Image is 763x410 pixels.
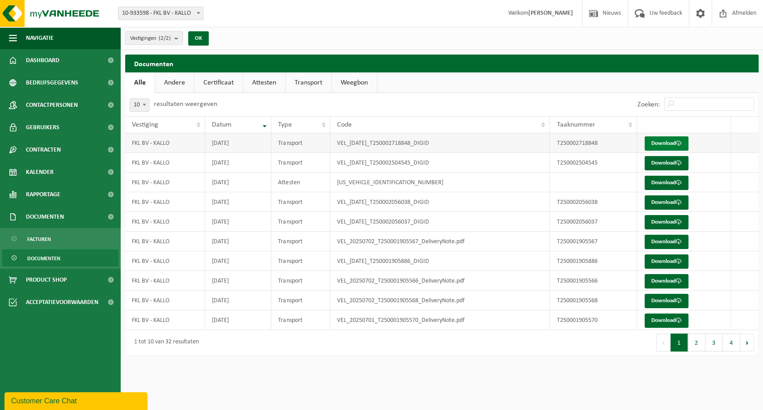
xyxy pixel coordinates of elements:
[550,133,637,153] td: T250002718848
[330,192,550,212] td: VEL_[DATE]_T250002056038_DIGID
[556,121,595,128] span: Taaknummer
[154,101,217,108] label: resultaten weergeven
[125,291,205,310] td: FKL BV - KALLO
[550,271,637,291] td: T250001905566
[205,232,272,251] td: [DATE]
[705,334,723,351] button: 3
[330,173,550,192] td: [US_VEHICLE_IDENTIFICATION_NUMBER]
[205,173,272,192] td: [DATE]
[243,72,285,93] a: Attesten
[2,249,118,266] a: Documenten
[330,153,550,173] td: VEL_[DATE]_T250002504545_DIGID
[645,254,688,269] a: Download
[125,133,205,153] td: FKL BV - KALLO
[125,72,155,93] a: Alle
[278,121,291,128] span: Type
[26,139,61,161] span: Contracten
[125,310,205,330] td: FKL BV - KALLO
[645,235,688,249] a: Download
[26,27,54,49] span: Navigatie
[205,192,272,212] td: [DATE]
[26,183,60,206] span: Rapportage
[26,161,54,183] span: Kalender
[125,192,205,212] td: FKL BV - KALLO
[271,251,330,271] td: Transport
[205,271,272,291] td: [DATE]
[645,313,688,328] a: Download
[645,294,688,308] a: Download
[330,271,550,291] td: VEL_20250702_T250001905566_DeliveryNote.pdf
[205,251,272,271] td: [DATE]
[188,31,209,46] button: OK
[125,212,205,232] td: FKL BV - KALLO
[26,116,59,139] span: Gebruikers
[688,334,705,351] button: 2
[550,291,637,310] td: T250001905568
[330,251,550,271] td: VEL_[DATE]_T250001905886_DIGID
[271,291,330,310] td: Transport
[205,212,272,232] td: [DATE]
[656,334,670,351] button: Previous
[740,334,754,351] button: Next
[130,99,149,111] span: 10
[550,310,637,330] td: T250001905570
[26,291,98,313] span: Acceptatievoorwaarden
[155,72,194,93] a: Andere
[205,133,272,153] td: [DATE]
[337,121,352,128] span: Code
[645,195,688,210] a: Download
[125,271,205,291] td: FKL BV - KALLO
[670,334,688,351] button: 1
[330,133,550,153] td: VEL_[DATE]_T250002718848_DIGID
[26,49,59,72] span: Dashboard
[645,136,688,151] a: Download
[645,274,688,288] a: Download
[723,334,740,351] button: 4
[205,310,272,330] td: [DATE]
[4,390,149,410] iframe: chat widget
[332,72,377,93] a: Weegbon
[550,212,637,232] td: T250002056037
[26,94,78,116] span: Contactpersonen
[194,72,243,93] a: Certificaat
[528,10,573,17] strong: [PERSON_NAME]
[645,176,688,190] a: Download
[125,251,205,271] td: FKL BV - KALLO
[125,232,205,251] td: FKL BV - KALLO
[27,250,60,267] span: Documenten
[330,232,550,251] td: VEL_20250702_T250001905567_DeliveryNote.pdf
[271,192,330,212] td: Transport
[26,206,64,228] span: Documenten
[2,230,118,247] a: Facturen
[271,173,330,192] td: Attesten
[550,232,637,251] td: T250001905567
[271,153,330,173] td: Transport
[330,212,550,232] td: VEL_[DATE]_T250002056037_DIGID
[645,215,688,229] a: Download
[550,251,637,271] td: T250001905886
[205,153,272,173] td: [DATE]
[637,101,660,108] label: Zoeken:
[550,192,637,212] td: T250002056038
[212,121,232,128] span: Datum
[286,72,331,93] a: Transport
[550,153,637,173] td: T250002504545
[26,269,67,291] span: Product Shop
[118,7,203,20] span: 10-933598 - FKL BV - KALLO
[125,31,183,45] button: Vestigingen(2/2)
[271,271,330,291] td: Transport
[125,55,759,72] h2: Documenten
[330,291,550,310] td: VEL_20250702_T250001905568_DeliveryNote.pdf
[271,232,330,251] td: Transport
[130,334,199,351] div: 1 tot 10 van 32 resultaten
[132,121,158,128] span: Vestiging
[27,231,51,248] span: Facturen
[330,310,550,330] td: VEL_20250701_T250001905570_DeliveryNote.pdf
[125,153,205,173] td: FKL BV - KALLO
[159,35,171,41] count: (2/2)
[125,173,205,192] td: FKL BV - KALLO
[205,291,272,310] td: [DATE]
[26,72,78,94] span: Bedrijfsgegevens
